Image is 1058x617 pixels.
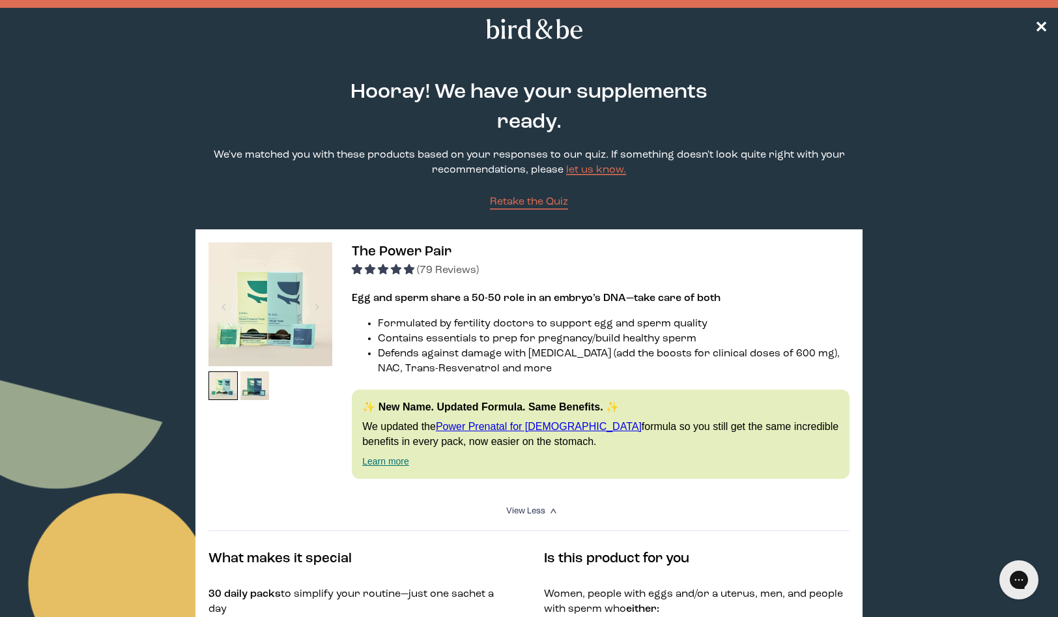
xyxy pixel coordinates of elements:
[378,347,850,377] li: Defends against damage with [MEDICAL_DATA] (add the boosts for clinical doses of 600 mg), NAC, Tr...
[490,197,568,207] span: Retake the Quiz
[362,401,619,412] strong: ✨ New Name. Updated Formula. Same Benefits. ✨
[352,245,451,259] span: The Power Pair
[208,587,514,617] p: to simplify your routine—just one sachet a day
[362,420,839,449] p: We updated the formula so you still get the same incredible benefits in every pack, now easier on...
[378,317,850,332] li: Formulated by fertility doctors to support egg and sperm quality
[490,195,568,210] a: Retake the Quiz
[352,265,417,276] span: 4.92 stars
[436,421,642,432] a: Power Prenatal for [DEMOGRAPHIC_DATA]
[417,265,479,276] span: (79 Reviews)
[626,604,659,614] strong: either:
[208,371,238,401] img: thumbnail image
[993,556,1045,604] iframe: Gorgias live chat messenger
[208,549,514,569] h4: What makes it special
[329,78,729,137] h2: Hooray! We have your supplements ready.
[1035,21,1048,36] span: ✕
[352,293,721,304] strong: Egg and sperm share a 50-50 role in an embryo’s DNA—take care of both
[544,587,850,617] p: Women, people with eggs and/or a uterus, men, and people with sperm who
[549,508,561,515] i: <
[506,505,552,517] summary: View Less <
[208,242,332,366] img: thumbnail image
[566,165,626,175] a: let us know.
[378,332,850,347] li: Contains essentials to prep for pregnancy/build healthy sperm
[195,148,863,178] p: We've matched you with these products based on your responses to our quiz. If something doesn't l...
[1035,18,1048,40] a: ✕
[240,371,270,401] img: thumbnail image
[208,589,281,599] strong: 30 daily packs
[544,549,850,569] h4: Is this product for you
[506,507,545,515] span: View Less
[362,456,409,466] a: Learn more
